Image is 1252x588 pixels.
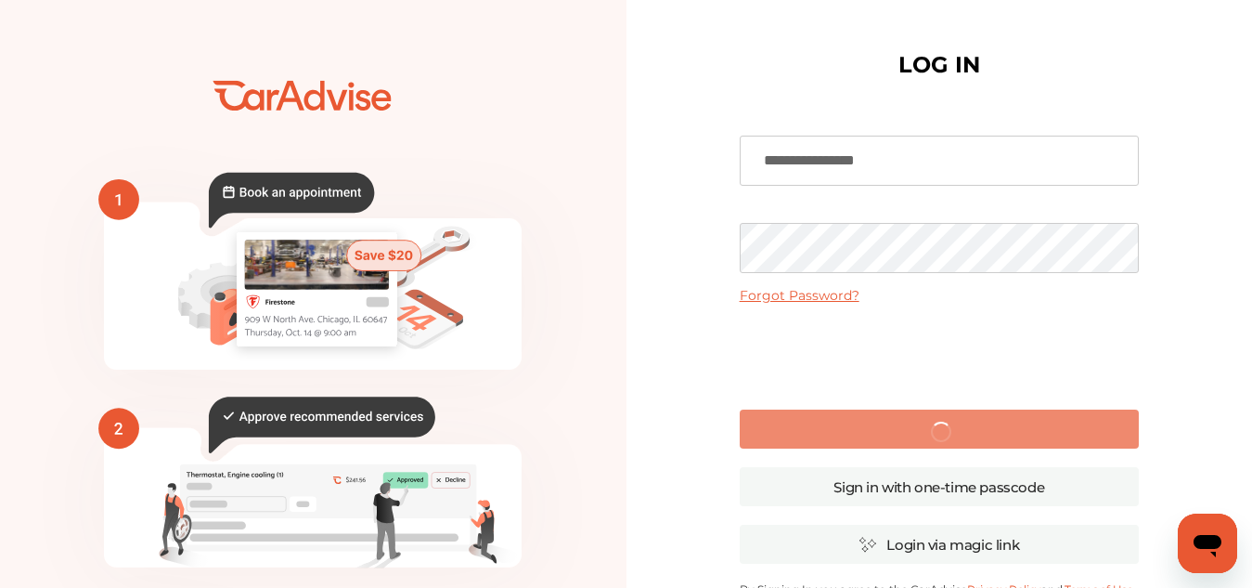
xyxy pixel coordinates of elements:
[740,525,1139,564] a: Login via magic link
[740,287,859,304] a: Forgot Password?
[898,56,980,74] h1: LOG IN
[798,319,1080,391] iframe: reCAPTCHA
[740,467,1139,506] a: Sign in with one-time passcode
[1178,514,1237,573] iframe: Button to launch messaging window
[858,536,877,554] img: magic_icon.32c66aac.svg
